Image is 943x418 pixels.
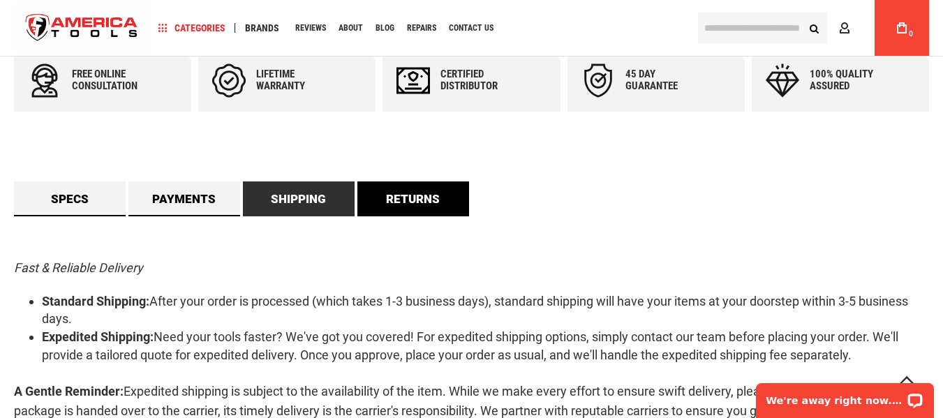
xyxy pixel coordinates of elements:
[625,68,709,92] div: 45 day Guarantee
[42,329,154,344] strong: Expedited Shipping:
[128,181,240,216] a: Payments
[443,19,500,38] a: Contact Us
[332,19,369,38] a: About
[369,19,401,38] a: Blog
[801,15,827,41] button: Search
[239,19,285,38] a: Brands
[245,23,279,33] span: Brands
[14,260,143,275] em: Fast & Reliable Delivery
[376,24,394,32] span: Blog
[289,19,332,38] a: Reviews
[14,181,126,216] a: Specs
[407,24,436,32] span: Repairs
[14,2,149,54] a: store logo
[357,181,469,216] a: Returns
[401,19,443,38] a: Repairs
[42,292,929,328] li: After your order is processed (which takes 1-3 business days), standard shipping will have your i...
[747,374,943,418] iframe: LiveChat chat widget
[152,19,232,38] a: Categories
[42,294,149,308] strong: Standard Shipping:
[158,23,225,33] span: Categories
[243,181,355,216] a: Shipping
[256,68,340,92] div: Lifetime warranty
[339,24,363,32] span: About
[14,384,124,398] strong: A Gentle Reminder:
[440,68,524,92] div: Certified Distributor
[14,2,149,54] img: America Tools
[810,68,893,92] div: 100% quality assured
[295,24,326,32] span: Reviews
[449,24,493,32] span: Contact Us
[909,30,913,38] span: 0
[42,328,929,364] li: Need your tools faster? We've got you covered! For expedited shipping options, simply contact our...
[72,68,156,92] div: Free online consultation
